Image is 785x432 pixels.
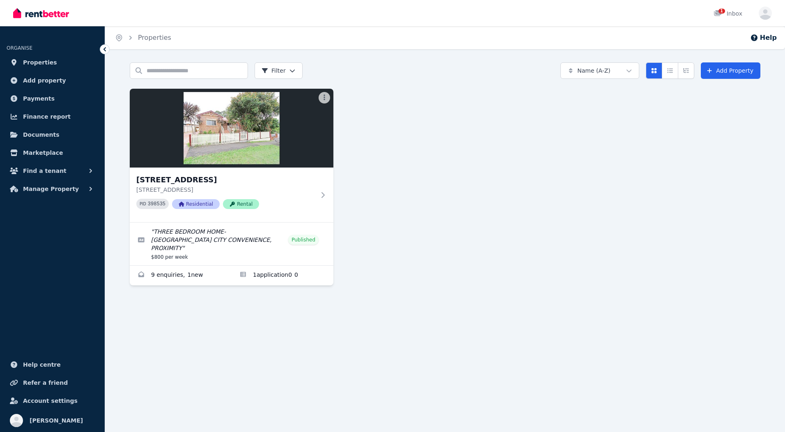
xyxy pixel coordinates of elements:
[130,266,232,285] a: Enquiries for 40 Prince St, North Parramatta
[7,181,98,197] button: Manage Property
[255,62,303,79] button: Filter
[138,34,171,41] a: Properties
[319,92,330,103] button: More options
[7,54,98,71] a: Properties
[172,199,220,209] span: Residential
[7,145,98,161] a: Marketplace
[678,62,694,79] button: Expanded list view
[7,163,98,179] button: Find a tenant
[130,89,333,168] img: 40 Prince St, North Parramatta
[23,166,67,176] span: Find a tenant
[7,375,98,391] a: Refer a friend
[23,94,55,103] span: Payments
[7,126,98,143] a: Documents
[750,33,777,43] button: Help
[577,67,611,75] span: Name (A-Z)
[223,199,259,209] span: Rental
[23,76,66,85] span: Add property
[646,62,662,79] button: Card view
[7,90,98,107] a: Payments
[7,72,98,89] a: Add property
[7,356,98,373] a: Help centre
[23,112,71,122] span: Finance report
[23,130,60,140] span: Documents
[701,62,760,79] a: Add Property
[7,45,32,51] span: ORGANISE
[140,202,146,206] small: PID
[23,378,68,388] span: Refer a friend
[7,393,98,409] a: Account settings
[23,396,78,406] span: Account settings
[30,416,83,425] span: [PERSON_NAME]
[560,62,639,79] button: Name (A-Z)
[23,360,61,370] span: Help centre
[136,186,315,194] p: [STREET_ADDRESS]
[136,174,315,186] h3: [STREET_ADDRESS]
[23,57,57,67] span: Properties
[262,67,286,75] span: Filter
[646,62,694,79] div: View options
[130,89,333,222] a: 40 Prince St, North Parramatta[STREET_ADDRESS][STREET_ADDRESS]PID 398535ResidentialRental
[714,9,742,18] div: Inbox
[13,7,69,19] img: RentBetter
[23,184,79,194] span: Manage Property
[232,266,333,285] a: Applications for 40 Prince St, North Parramatta
[662,62,678,79] button: Compact list view
[130,223,333,265] a: Edit listing: THREE BEDROOM HOME- PARRAMATTA CITY CONVENIENCE, PROXIMITY
[148,201,165,207] code: 398535
[105,26,181,49] nav: Breadcrumb
[718,9,725,14] span: 1
[23,148,63,158] span: Marketplace
[7,108,98,125] a: Finance report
